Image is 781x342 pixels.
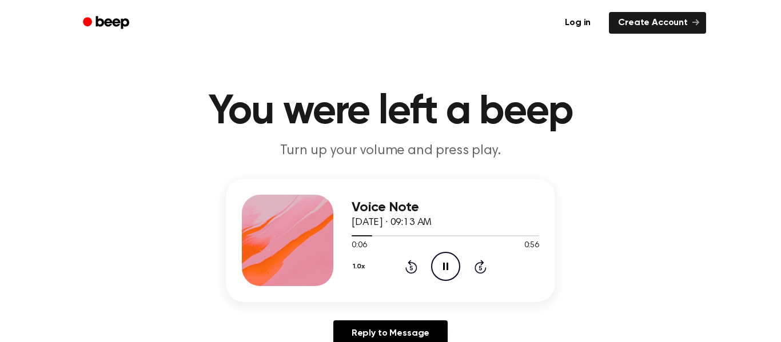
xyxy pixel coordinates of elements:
a: Beep [75,12,140,34]
span: 0:56 [524,240,539,252]
h3: Voice Note [352,200,539,215]
a: Create Account [609,12,706,34]
button: 1.0x [352,257,369,276]
a: Log in [553,10,602,36]
span: 0:06 [352,240,366,252]
span: [DATE] · 09:13 AM [352,218,432,228]
p: Turn up your volume and press play. [171,142,610,160]
h1: You were left a beep [98,91,683,132]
